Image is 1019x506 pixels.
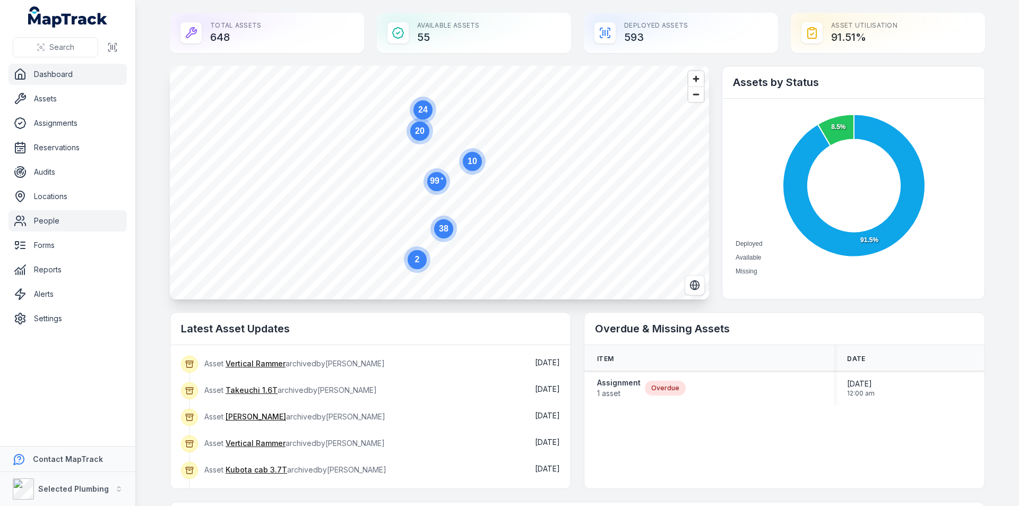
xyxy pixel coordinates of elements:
a: Dashboard [8,64,127,85]
a: Audits [8,161,127,183]
a: Takeuchi 1.6T [226,385,278,396]
tspan: + [441,176,444,182]
a: Assets [8,88,127,109]
span: Deployed [736,240,763,247]
a: Vertical Rammer [226,438,286,449]
strong: Selected Plumbing [38,484,109,493]
text: 99 [430,176,444,185]
text: 2 [415,255,420,264]
h2: Overdue & Missing Assets [595,321,974,336]
a: Forms [8,235,127,256]
time: 7/31/2025, 12:00:00 AM [847,379,875,398]
span: Asset archived by [PERSON_NAME] [204,465,386,474]
canvas: Map [170,66,709,299]
strong: Contact MapTrack [33,454,103,464]
div: Overdue [645,381,686,396]
a: Vertical Rammer [226,358,286,369]
a: Locations [8,186,127,207]
time: 8/19/2025, 10:32:04 AM [535,358,560,367]
a: Reservations [8,137,127,158]
a: Alerts [8,284,127,305]
button: Switch to Satellite View [685,275,705,295]
span: Asset archived by [PERSON_NAME] [204,385,377,394]
span: Missing [736,268,757,275]
span: Item [597,355,614,363]
button: Zoom out [688,87,704,102]
a: Assignment1 asset [597,378,641,399]
span: Asset archived by [PERSON_NAME] [204,439,385,448]
span: Available [736,254,761,261]
text: 24 [418,105,428,114]
a: MapTrack [28,6,108,28]
span: 12:00 am [847,389,875,398]
span: [DATE] [535,464,560,473]
span: 1 asset [597,388,641,399]
button: Zoom in [688,71,704,87]
h2: Assets by Status [733,75,974,90]
span: Asset archived by [PERSON_NAME] [204,412,385,421]
a: Kubota cab 3.7T [226,465,287,475]
span: [DATE] [535,384,560,393]
text: 10 [468,157,477,166]
strong: Assignment [597,378,641,388]
span: [DATE] [847,379,875,389]
text: 38 [439,224,448,233]
span: [DATE] [535,411,560,420]
a: People [8,210,127,231]
a: Assignments [8,113,127,134]
h2: Latest Asset Updates [181,321,560,336]
span: [DATE] [535,358,560,367]
span: Search [49,42,74,53]
a: [PERSON_NAME] [226,411,286,422]
time: 8/19/2025, 10:32:04 AM [535,438,560,447]
a: Settings [8,308,127,329]
button: Search [13,37,98,57]
text: 20 [415,126,425,135]
span: [DATE] [535,438,560,447]
a: Reports [8,259,127,280]
time: 8/19/2025, 10:32:04 AM [535,411,560,420]
span: Asset archived by [PERSON_NAME] [204,359,385,368]
time: 8/19/2025, 10:32:04 AM [535,384,560,393]
time: 8/19/2025, 10:32:04 AM [535,464,560,473]
span: Date [847,355,865,363]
